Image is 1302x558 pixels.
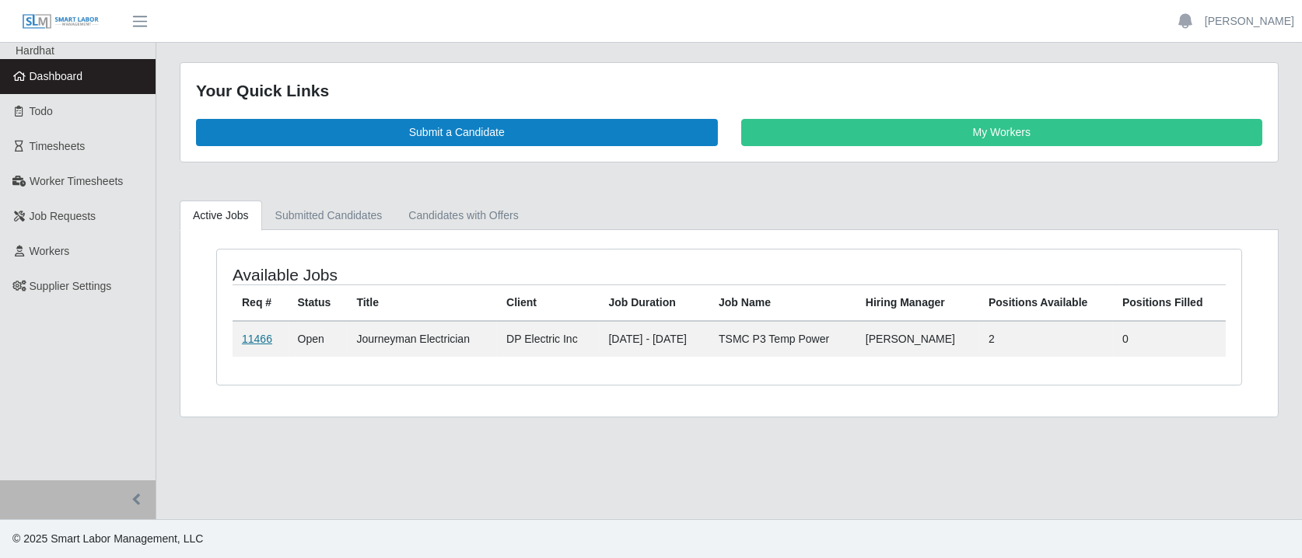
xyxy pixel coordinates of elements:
td: Open [289,321,348,357]
th: Req # [233,284,289,321]
th: Title [347,284,497,321]
span: Todo [30,105,53,117]
th: Status [289,284,348,321]
th: Positions Available [979,284,1113,321]
td: [DATE] - [DATE] [599,321,709,357]
th: Job Name [709,284,856,321]
span: Supplier Settings [30,280,112,292]
a: My Workers [741,119,1263,146]
td: TSMC P3 Temp Power [709,321,856,357]
a: Submitted Candidates [262,201,396,231]
span: Hardhat [16,44,54,57]
div: Your Quick Links [196,78,1262,103]
th: Client [497,284,599,321]
span: © 2025 Smart Labor Management, LLC [12,532,203,545]
a: Active Jobs [180,201,262,231]
a: [PERSON_NAME] [1205,13,1294,30]
th: Hiring Manager [856,284,979,321]
h4: Available Jobs [233,265,633,284]
span: Job Requests [30,210,96,222]
a: Candidates with Offers [395,201,531,231]
a: 11466 [242,333,272,345]
td: 0 [1113,321,1226,357]
a: Submit a Candidate [196,119,718,146]
img: SLM Logo [22,13,100,30]
th: Job Duration [599,284,709,321]
td: [PERSON_NAME] [856,321,979,357]
td: 2 [979,321,1113,357]
th: Positions Filled [1113,284,1226,321]
td: Journeyman Electrician [347,321,497,357]
span: Dashboard [30,70,83,82]
span: Worker Timesheets [30,175,123,187]
span: Workers [30,245,70,257]
span: Timesheets [30,140,86,152]
td: DP Electric Inc [497,321,599,357]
